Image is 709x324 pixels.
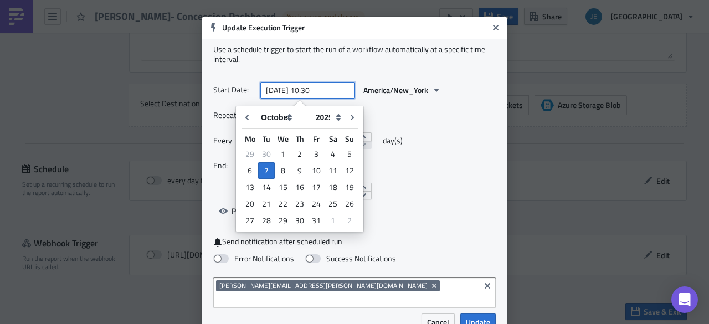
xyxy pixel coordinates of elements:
[213,132,255,149] label: Every
[258,162,275,179] div: Tue Oct 07 2025
[291,179,308,196] div: Thu Oct 16 2025
[341,163,358,178] div: 12
[291,179,308,195] div: 16
[308,146,325,162] div: Fri Oct 03 2025
[275,162,291,179] div: Wed Oct 08 2025
[308,179,325,195] div: 17
[305,254,396,264] label: Success Notifications
[258,213,275,228] div: 28
[325,163,341,178] div: 11
[363,84,428,96] span: America/New_York
[308,146,325,162] div: 3
[341,196,358,212] div: Sun Oct 26 2025
[308,179,325,196] div: Fri Oct 17 2025
[341,212,358,229] div: Sun Nov 02 2025
[355,141,372,150] button: decrement
[308,162,325,179] div: Fri Oct 10 2025
[278,133,289,145] abbr: Wednesday
[242,196,258,212] div: Mon Oct 20 2025
[242,146,258,162] div: Mon Sep 29 2025
[358,81,446,99] button: America/New_York
[308,213,325,228] div: 31
[341,146,358,162] div: 5
[275,146,291,162] div: 1
[341,213,358,228] div: 2
[255,109,310,126] select: Month
[245,133,255,145] abbr: Monday
[355,132,372,141] button: increment
[275,212,291,229] div: Wed Oct 29 2025
[355,183,372,192] button: increment
[345,133,354,145] abbr: Sunday
[275,163,291,178] div: 8
[291,146,308,162] div: Thu Oct 02 2025
[325,179,341,195] div: 18
[308,212,325,229] div: Fri Oct 31 2025
[341,162,358,179] div: Sun Oct 12 2025
[258,179,275,196] div: Tue Oct 14 2025
[258,212,275,229] div: Tue Oct 28 2025
[341,146,358,162] div: Sun Oct 05 2025
[242,179,258,195] div: 13
[239,109,255,126] button: Go to previous month
[258,162,275,179] div: 7
[296,133,304,145] abbr: Thursday
[258,146,275,162] div: 30
[258,179,275,195] div: 14
[291,196,308,212] div: 23
[222,23,488,33] h6: Update Execution Trigger
[355,191,372,200] button: decrement
[242,213,258,228] div: 27
[213,107,255,124] label: Repeat:
[308,196,325,212] div: 24
[275,213,291,228] div: 29
[325,213,341,228] div: 1
[325,146,341,162] div: Sat Oct 04 2025
[242,196,258,212] div: 20
[325,212,341,229] div: Sat Nov 01 2025
[213,81,255,98] label: Start Date:
[275,146,291,162] div: Wed Oct 01 2025
[341,196,358,212] div: 26
[325,162,341,179] div: Sat Oct 11 2025
[242,146,258,162] div: 29
[671,286,698,313] div: Open Intercom Messenger
[325,196,341,212] div: Sat Oct 25 2025
[487,19,504,36] button: Close
[308,163,325,178] div: 10
[344,109,361,126] button: Go to next month
[313,133,320,145] abbr: Friday
[310,109,344,126] select: Year
[341,179,358,196] div: Sun Oct 19 2025
[242,162,258,179] div: Mon Oct 06 2025
[4,4,529,13] body: Rich Text Area. Press ALT-0 for help.
[291,146,308,162] div: 2
[242,163,258,178] div: 6
[242,212,258,229] div: Mon Oct 27 2025
[325,146,341,162] div: 4
[275,179,291,196] div: Wed Oct 15 2025
[258,146,275,162] div: Tue Sep 30 2025
[383,132,403,149] span: day(s)
[232,205,328,217] span: Preview next scheduled runs
[219,281,428,290] span: [PERSON_NAME][EMAIL_ADDRESS][PERSON_NAME][DOMAIN_NAME]
[260,82,355,99] input: YYYY-MM-DD HH:mm
[341,179,358,195] div: 19
[291,196,308,212] div: Thu Oct 23 2025
[481,279,494,292] button: Clear selected items
[213,202,334,219] button: Preview next scheduled runs
[275,196,291,212] div: Wed Oct 22 2025
[4,4,529,13] p: Please see attached for yesterdays daily sales report.
[258,196,275,212] div: 21
[430,280,440,291] button: Remove Tag
[291,162,308,179] div: Thu Oct 09 2025
[258,196,275,212] div: Tue Oct 21 2025
[263,133,270,145] abbr: Tuesday
[291,163,308,178] div: 9
[213,236,496,247] label: Send notification after scheduled run
[275,179,291,195] div: 15
[291,213,308,228] div: 30
[213,157,255,174] label: End:
[325,179,341,196] div: Sat Oct 18 2025
[213,44,496,64] div: Use a schedule trigger to start the run of a workflow automatically at a specific time interval.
